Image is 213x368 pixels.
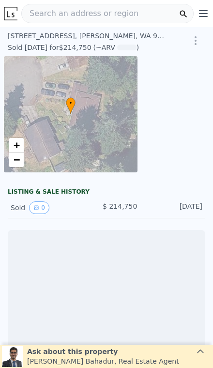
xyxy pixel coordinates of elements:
[2,346,23,367] img: Siddhant Bahadur
[9,138,24,153] a: Zoom in
[11,201,72,214] div: Sold
[91,43,139,52] div: (~ARV )
[27,356,179,366] div: [PERSON_NAME] Bahadur , Real Estate Agent
[141,201,202,214] div: [DATE]
[9,153,24,167] a: Zoom out
[14,153,20,166] span: −
[66,97,76,114] div: •
[8,43,91,52] div: Sold [DATE] for $214,750
[27,347,179,356] div: Ask about this property
[29,201,49,214] button: View historical data
[4,7,17,20] img: Lotside
[8,31,165,41] div: [STREET_ADDRESS] , [PERSON_NAME] , WA 98208
[22,8,138,19] span: Search an address or region
[8,188,205,198] div: LISTING & SALE HISTORY
[14,139,20,151] span: +
[66,99,76,107] span: •
[186,31,205,50] button: Show Options
[103,202,137,210] span: $ 214,750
